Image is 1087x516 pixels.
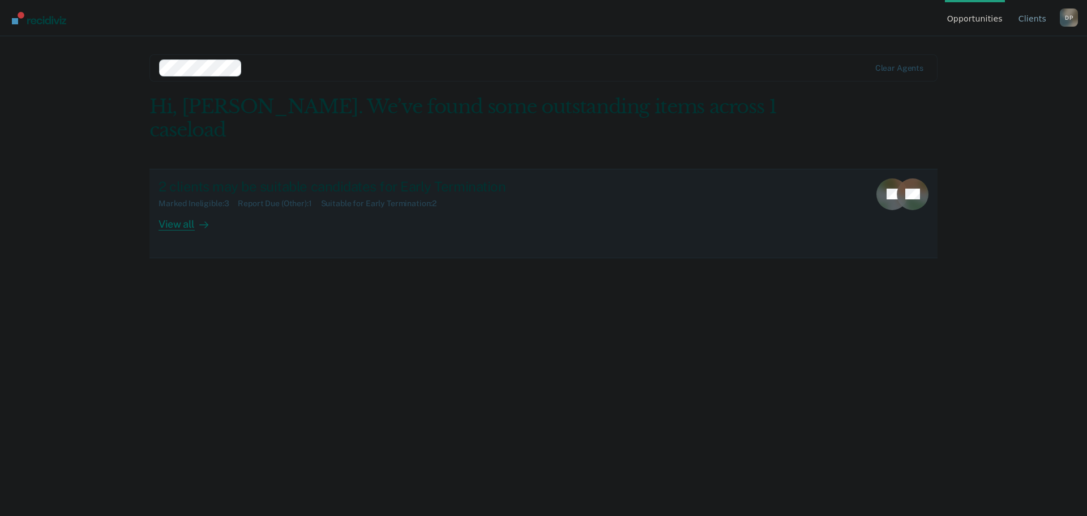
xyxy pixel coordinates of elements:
a: 2 clients may be suitable candidates for Early TerminationMarked Ineligible:3Report Due (Other):1... [149,169,938,258]
div: Clear agents [875,63,923,73]
div: Suitable for Early Termination : 2 [321,199,446,208]
div: View all [159,208,222,231]
div: D P [1060,8,1078,27]
div: Marked Ineligible : 3 [159,199,238,208]
img: Recidiviz [12,12,66,24]
div: 2 clients may be suitable candidates for Early Termination [159,178,556,195]
button: Profile dropdown button [1060,8,1078,27]
div: Report Due (Other) : 1 [238,199,320,208]
div: Hi, [PERSON_NAME]. We’ve found some outstanding items across 1 caseload [149,95,780,142]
